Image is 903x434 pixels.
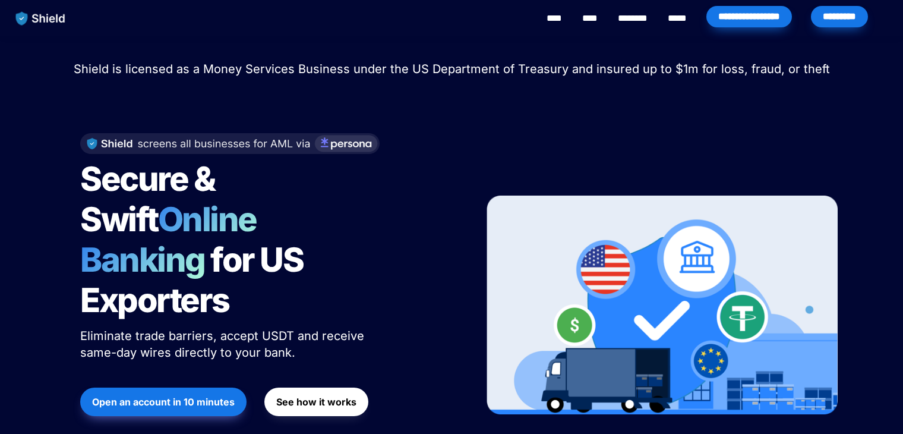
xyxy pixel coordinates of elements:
strong: Open an account in 10 minutes [92,396,235,408]
span: for US Exporters [80,240,309,320]
img: website logo [10,6,71,31]
span: Shield is licensed as a Money Services Business under the US Department of Treasury and insured u... [74,62,830,76]
button: See how it works [264,388,368,416]
strong: See how it works [276,396,356,408]
span: Online Banking [80,199,269,280]
button: Open an account in 10 minutes [80,388,247,416]
span: Eliminate trade barriers, accept USDT and receive same-day wires directly to your bank. [80,329,368,360]
a: See how it works [264,382,368,422]
a: Open an account in 10 minutes [80,382,247,422]
span: Secure & Swift [80,159,220,240]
